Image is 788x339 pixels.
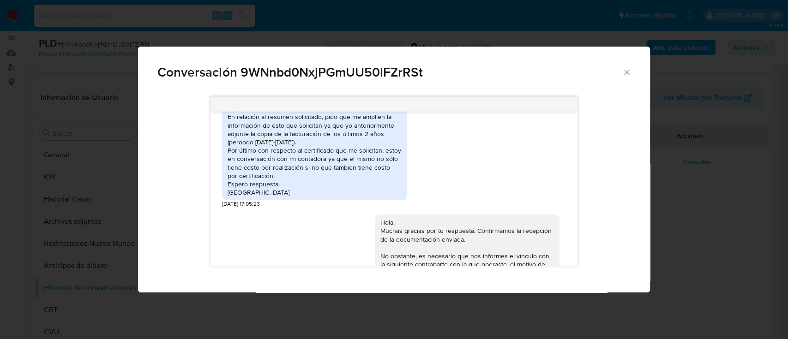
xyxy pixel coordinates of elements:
div: Buenos días!!! Perdón por la demora... ahi adjunte copia del estatuto en donde figura que soy soc... [228,46,401,196]
button: Cerrar [622,68,631,76]
span: [DATE] 17:05:23 [222,200,260,208]
div: Comunicación [138,47,650,293]
span: Conversación 9WNnbd0NxjPGmUU50iFZrRSt [157,66,622,79]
